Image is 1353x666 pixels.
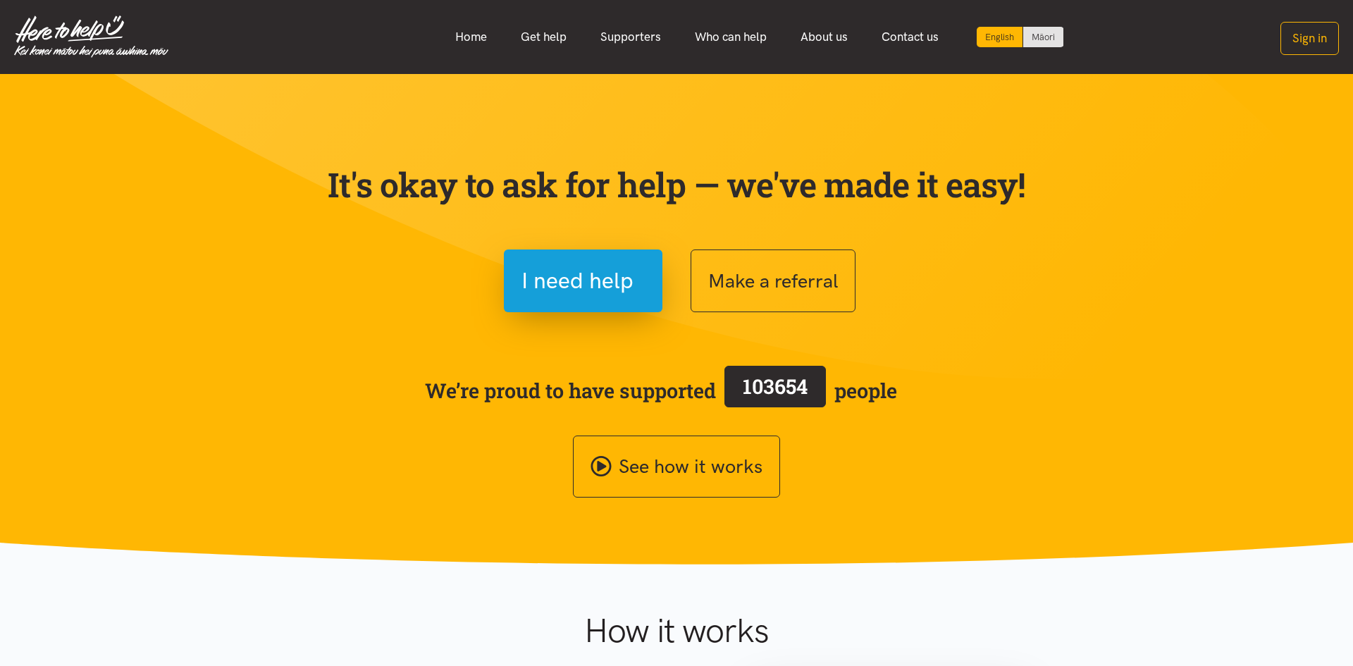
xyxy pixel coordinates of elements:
[743,373,808,400] span: 103654
[504,22,583,52] a: Get help
[691,249,855,312] button: Make a referral
[438,22,504,52] a: Home
[573,436,780,498] a: See how it works
[865,22,956,52] a: Contact us
[1023,27,1063,47] a: Switch to Te Reo Māori
[521,263,634,299] span: I need help
[678,22,784,52] a: Who can help
[324,164,1029,205] p: It's okay to ask for help — we've made it easy!
[977,27,1023,47] div: Current language
[14,16,168,58] img: Home
[977,27,1064,47] div: Language toggle
[784,22,865,52] a: About us
[1280,22,1339,55] button: Sign in
[504,249,662,312] button: I need help
[446,610,906,651] h1: How it works
[716,363,834,418] a: 103654
[583,22,678,52] a: Supporters
[425,363,897,418] span: We’re proud to have supported people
